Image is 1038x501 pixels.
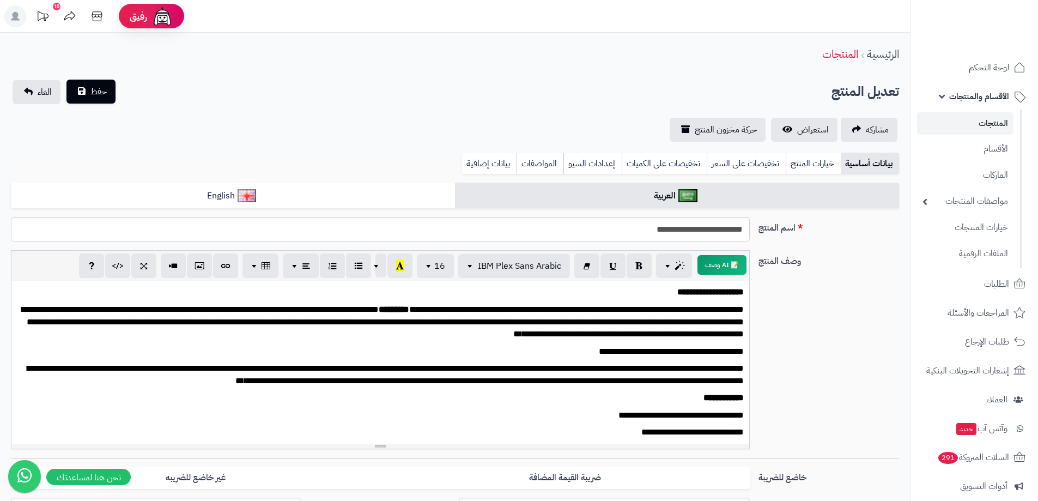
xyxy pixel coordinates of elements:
a: الطلبات [917,271,1031,297]
span: حفظ [90,85,107,98]
a: السلات المتروكة291 [917,444,1031,470]
a: حركة مخزون المنتج [670,118,766,142]
a: خيارات المنتج [786,153,841,174]
a: بيانات أساسية [841,153,899,174]
span: طلبات الإرجاع [965,334,1009,349]
div: 10 [53,3,60,10]
a: المنتجات [822,46,858,62]
span: IBM Plex Sans Arabic [478,259,561,273]
a: المراجعات والأسئلة [917,300,1031,326]
span: مشاركه [866,123,889,136]
a: طلبات الإرجاع [917,329,1031,355]
label: اسم المنتج [754,217,903,234]
span: 16 [434,259,445,273]
button: حفظ [66,80,116,104]
a: لوحة التحكم [917,55,1031,81]
label: غير خاضع للضريبه [11,467,380,489]
span: الطلبات [984,276,1009,292]
a: وآتس آبجديد [917,415,1031,442]
img: العربية [678,189,697,202]
h2: تعديل المنتج [831,81,899,103]
span: العملاء [986,392,1007,407]
span: السلات المتروكة [937,450,1009,465]
a: مواصفات المنتجات [917,190,1013,213]
span: وآتس آب [955,421,1007,436]
span: الغاء [38,86,52,99]
label: ضريبة القيمة المضافة [380,467,750,489]
a: استعراض [771,118,837,142]
a: الغاء [13,80,60,104]
a: إشعارات التحويلات البنكية [917,358,1031,384]
a: المنتجات [917,112,1013,135]
a: العربية [455,183,899,209]
button: IBM Plex Sans Arabic [458,254,570,278]
label: وصف المنتج [754,250,903,268]
span: 291 [938,452,958,464]
img: English [238,189,257,202]
span: المراجعات والأسئلة [948,305,1009,321]
span: جديد [956,423,976,435]
span: الأقسام والمنتجات [949,89,1009,104]
a: إعدادات السيو [563,153,622,174]
span: حركة مخزون المنتج [695,123,757,136]
a: تخفيضات على السعر [707,153,786,174]
img: ai-face.png [151,5,173,27]
a: الرئيسية [867,46,899,62]
a: المواصفات [517,153,563,174]
button: 📝 AI وصف [697,255,746,275]
a: English [11,183,455,209]
span: إشعارات التحويلات البنكية [926,363,1009,378]
a: مشاركه [841,118,897,142]
a: الماركات [917,164,1013,187]
a: أدوات التسويق [917,473,1031,499]
a: الملفات الرقمية [917,242,1013,265]
a: بيانات إضافية [462,153,517,174]
img: logo-2.png [964,31,1028,53]
span: رفيق [130,10,147,23]
a: العملاء [917,387,1031,413]
span: استعراض [797,123,829,136]
label: خاضع للضريبة [754,467,903,484]
span: أدوات التسويق [960,479,1007,494]
button: 16 [417,254,454,278]
span: لوحة التحكم [969,60,1009,75]
a: تخفيضات على الكميات [622,153,707,174]
a: الأقسام [917,137,1013,161]
a: تحديثات المنصة [29,5,56,30]
a: خيارات المنتجات [917,216,1013,239]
